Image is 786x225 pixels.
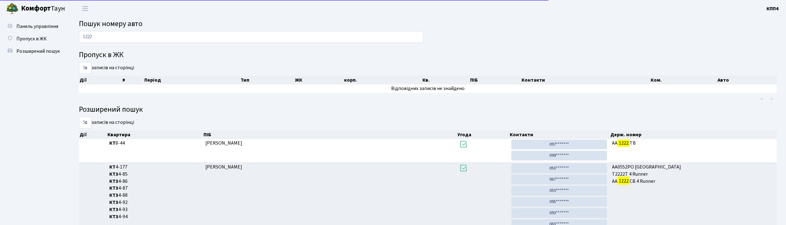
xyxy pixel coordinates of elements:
th: Кв. [422,76,470,84]
input: Пошук [79,31,423,43]
td: Відповідних записів не знайдено [79,84,777,93]
b: КТ3 [109,192,118,199]
b: КТ3 [109,206,118,213]
a: Розширений пошук [3,45,65,57]
span: Таун [21,3,65,14]
span: Розширений пошук [16,48,60,55]
th: Контакти [509,130,610,139]
th: корп. [343,76,422,84]
th: Квартира [107,130,203,139]
th: ПІБ [203,130,457,139]
button: Переключити навігацію [77,3,93,14]
th: Дії [79,130,107,139]
span: Пошук номеру авто [79,18,142,29]
th: Дії [79,76,122,84]
span: Пропуск в ЖК [16,35,47,42]
label: записів на сторінці [79,62,134,74]
span: [PERSON_NAME] [205,140,242,146]
th: Угода [457,130,509,139]
th: Ком. [650,76,717,84]
img: logo.png [6,2,19,15]
h4: Розширений пошук [79,105,777,114]
span: 8-44 [109,140,200,147]
mark: 1222 [618,177,629,185]
b: Комфорт [21,3,51,13]
a: Панель управління [3,20,65,33]
th: Період [144,76,240,84]
b: КТ [109,140,116,146]
b: КТ3 [109,178,118,185]
th: # [122,76,144,84]
span: Панель управління [16,23,58,30]
b: КТ3 [109,171,118,178]
b: КТ [109,164,116,170]
b: КТ3 [109,213,118,220]
span: [PERSON_NAME] [205,164,242,170]
span: АА0552РО [GEOGRAPHIC_DATA] Т2222Т 4 Runner АА СВ 4 Runner [612,164,774,185]
th: Контакти [521,76,650,84]
a: КПП4 [766,5,779,12]
th: ЖК [294,76,343,84]
th: Держ. номер [610,130,777,139]
th: Тип [240,76,294,84]
select: записів на сторінці [79,62,91,74]
span: АА ТВ [612,140,774,147]
b: КТ3 [109,185,118,191]
label: записів на сторінці [79,117,134,128]
select: записів на сторінці [79,117,91,128]
th: ПІБ [469,76,521,84]
h4: Пропуск в ЖК [79,51,777,60]
th: Авто [717,76,783,84]
mark: 1222 [618,139,629,147]
span: 4-177 4-85 4-86 4-87 4-88 4-92 4-93 4-94 [109,164,200,220]
a: Пропуск в ЖК [3,33,65,45]
b: КТ3 [109,199,118,206]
